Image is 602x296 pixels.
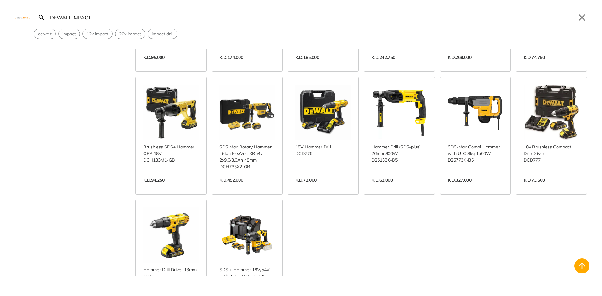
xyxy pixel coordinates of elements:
[62,31,76,37] span: impact
[115,29,145,39] button: Select suggestion: 20v impact
[58,29,80,39] div: Suggestion: impact
[82,29,113,39] div: Suggestion: 12v impact
[59,29,80,39] button: Select suggestion: impact
[87,31,108,37] span: 12v impact
[15,16,30,19] img: Close
[38,31,52,37] span: dewalt
[577,13,587,23] button: Close
[152,31,173,37] span: impact drill
[119,31,141,37] span: 20v impact
[83,29,112,39] button: Select suggestion: 12v impact
[115,29,145,39] div: Suggestion: 20v impact
[38,14,45,21] svg: Search
[148,29,177,39] button: Select suggestion: impact drill
[577,261,587,271] svg: Back to top
[574,258,589,273] button: Back to top
[34,29,56,39] div: Suggestion: dewalt
[49,10,573,25] input: Search…
[34,29,55,39] button: Select suggestion: dewalt
[148,29,177,39] div: Suggestion: impact drill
